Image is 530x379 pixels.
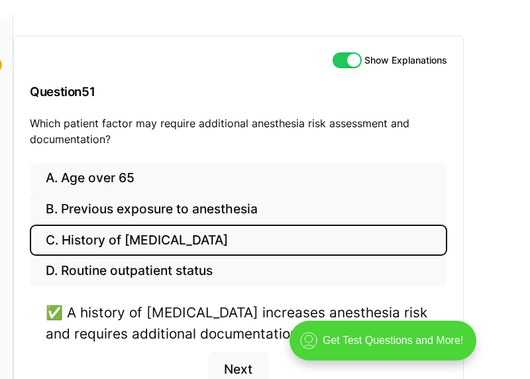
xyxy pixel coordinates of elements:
[30,194,447,225] button: B. Previous exposure to anesthesia
[30,163,447,194] button: A. Age over 65
[364,56,447,65] label: Show Explanations
[278,314,530,379] iframe: portal-trigger
[30,72,447,111] h3: Question 51
[30,256,447,287] button: D. Routine outpatient status
[46,302,431,343] div: ✅ A history of [MEDICAL_DATA] increases anesthesia risk and requires additional documentation.
[30,225,447,256] button: C. History of [MEDICAL_DATA]
[30,115,447,147] p: Which patient factor may require additional anesthesia risk assessment and documentation?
